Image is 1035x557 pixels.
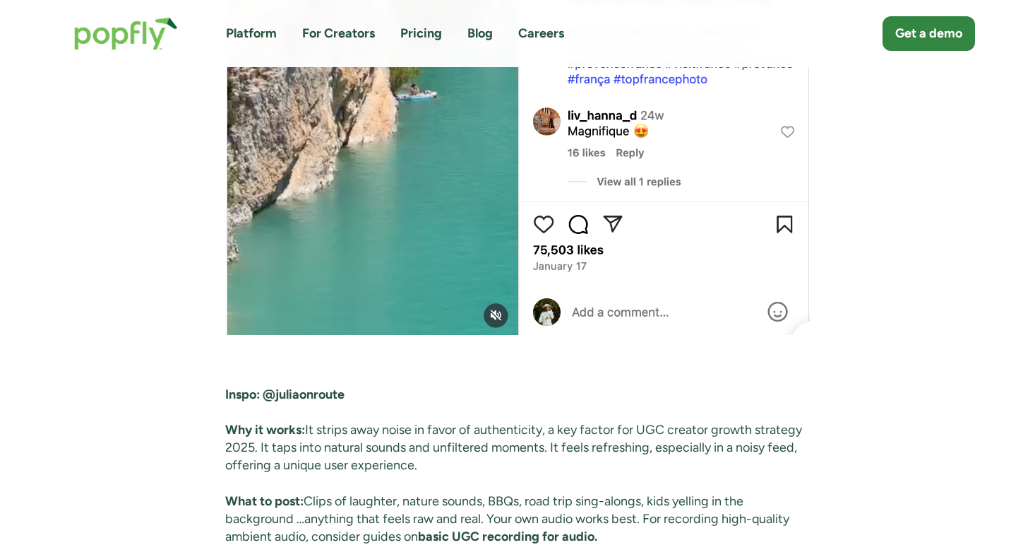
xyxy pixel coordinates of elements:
a: @juliaonroute [263,387,345,402]
a: Get a demo [883,16,975,51]
a: home [60,3,192,64]
a: Careers [518,25,564,42]
p: Clips of laughter, nature sounds, BBQs, road trip sing-alongs, kids yelling in the background …an... [225,493,810,546]
strong: What to post: [225,493,304,509]
a: basic UGC recording for audio [418,529,594,544]
a: Platform [226,25,277,42]
strong: Why it works: [225,422,305,438]
a: Blog [467,25,493,42]
a: For Creators [302,25,375,42]
strong: . [594,529,597,544]
strong: Inspo: [225,387,260,402]
a: Pricing [400,25,442,42]
p: It strips away noise in favor of authenticity, a key factor for UGC creator growth strategy 2025.... [225,421,810,475]
div: Get a demo [895,25,962,42]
